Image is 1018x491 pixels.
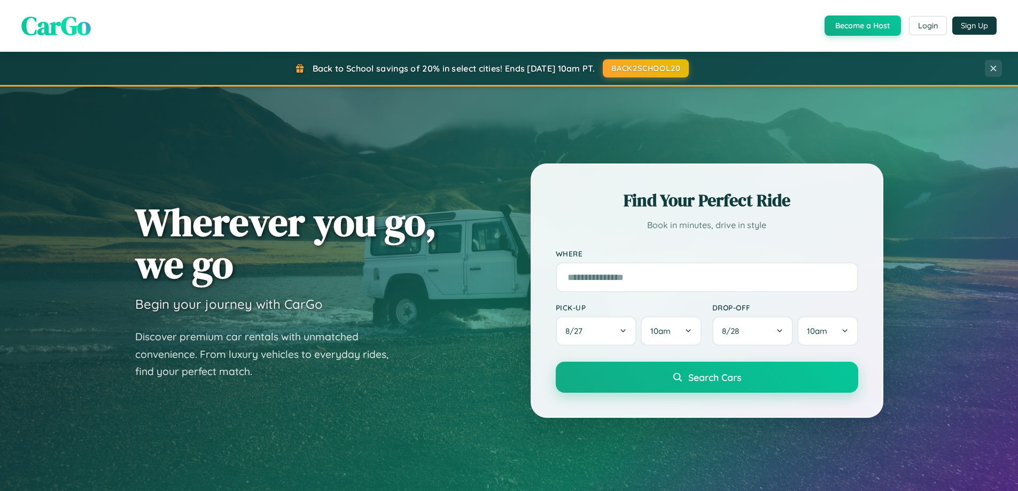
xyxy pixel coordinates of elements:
p: Discover premium car rentals with unmatched convenience. From luxury vehicles to everyday rides, ... [135,328,402,380]
span: 10am [650,326,671,336]
span: 8 / 27 [565,326,588,336]
button: 10am [797,316,858,346]
button: Login [909,16,947,35]
button: Become a Host [825,15,901,36]
span: 10am [807,326,827,336]
label: Pick-up [556,303,702,312]
button: 8/28 [712,316,794,346]
span: 8 / 28 [722,326,744,336]
button: 10am [641,316,701,346]
h1: Wherever you go, we go [135,201,437,285]
label: Drop-off [712,303,858,312]
h2: Find Your Perfect Ride [556,189,858,212]
button: 8/27 [556,316,637,346]
span: Search Cars [688,371,741,383]
button: BACK2SCHOOL20 [603,59,689,77]
span: Back to School savings of 20% in select cities! Ends [DATE] 10am PT. [313,63,595,74]
h3: Begin your journey with CarGo [135,296,323,312]
span: CarGo [21,8,91,43]
label: Where [556,249,858,258]
button: Search Cars [556,362,858,393]
p: Book in minutes, drive in style [556,217,858,233]
button: Sign Up [952,17,997,35]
